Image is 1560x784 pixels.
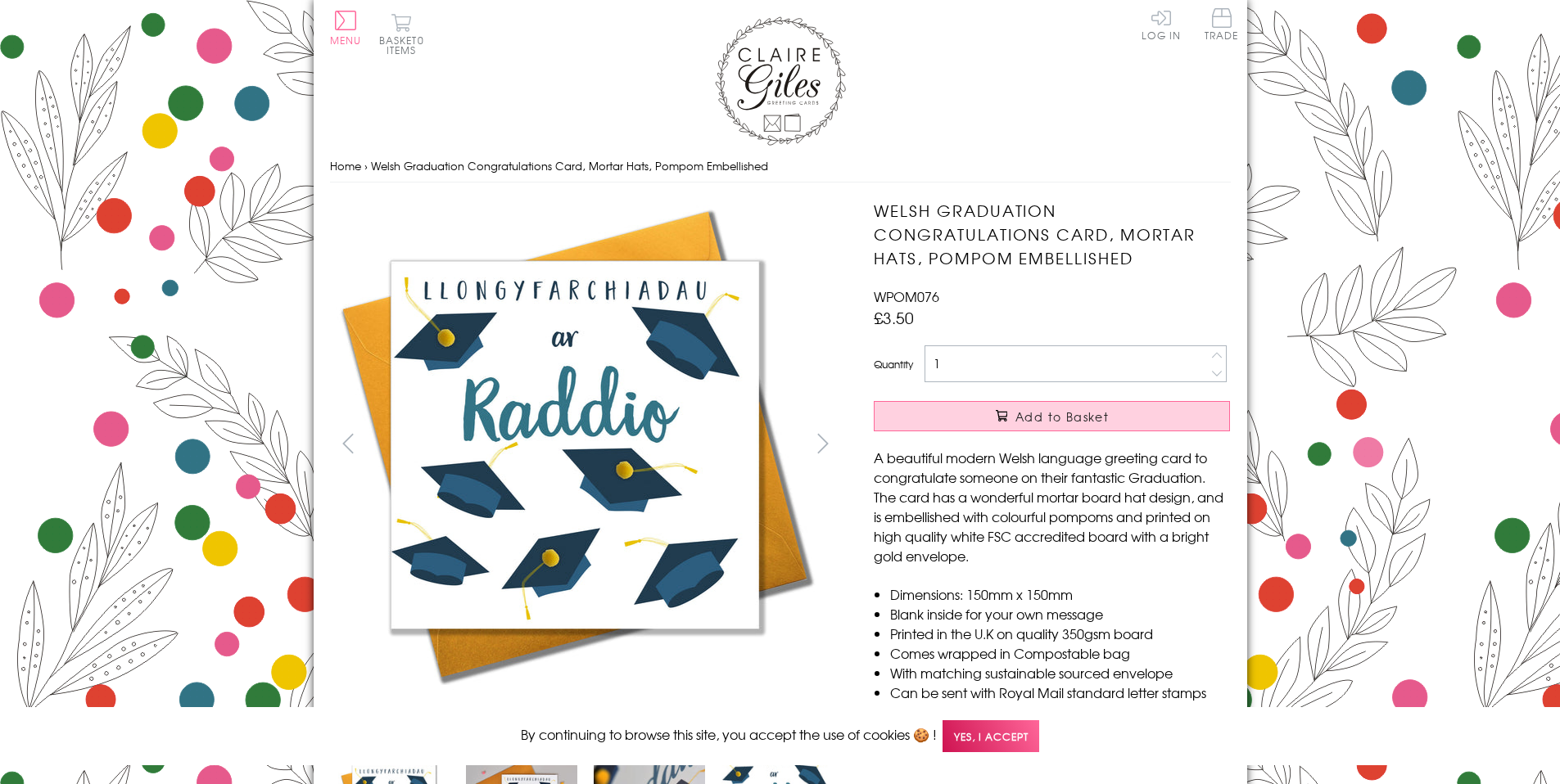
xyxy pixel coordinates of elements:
[890,683,1230,702] li: Can be sent with Royal Mail standard letter stamps
[890,604,1230,624] li: Blank inside for your own message
[890,624,1230,643] li: Printed in the U.K on quality 350gsm board
[874,199,1230,269] h1: Welsh Graduation Congratulations Card, Mortar Hats, Pompom Embellished
[874,357,913,372] label: Quantity
[874,448,1230,565] p: A beautiful modern Welsh language greeting card to congratulate someone on their fantastic Gradua...
[330,425,367,462] button: prev
[874,286,939,306] span: WPOM076
[371,158,768,173] span: Welsh Graduation Congratulations Card, Mortar Hats, Pompom Embellished
[715,16,846,146] img: Claire Giles Greetings Cards
[330,11,362,45] button: Menu
[330,150,1231,183] nav: breadcrumbs
[379,13,424,55] button: Basket0 items
[330,158,361,173] a: Home
[874,306,914,329] span: £3.50
[1205,8,1239,40] span: Trade
[1015,408,1109,425] span: Add to Basket
[329,199,821,690] img: Welsh Graduation Congratulations Card, Mortar Hats, Pompom Embellished
[330,33,362,47] span: Menu
[804,425,841,462] button: next
[874,401,1230,431] button: Add to Basket
[890,584,1230,604] li: Dimensions: 150mm x 150mm
[387,33,424,57] span: 0 items
[364,158,368,173] span: ›
[841,199,1332,629] img: Welsh Graduation Congratulations Card, Mortar Hats, Pompom Embellished
[890,663,1230,683] li: With matching sustainable sourced envelope
[943,720,1039,752] span: Yes, I accept
[890,643,1230,663] li: Comes wrapped in Compostable bag
[1205,8,1239,43] a: Trade
[1142,8,1181,40] a: Log In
